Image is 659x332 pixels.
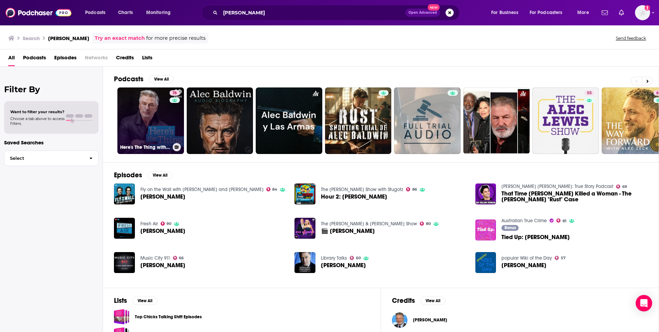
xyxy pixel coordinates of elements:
span: 76 [172,90,177,97]
span: Monitoring [146,8,171,17]
img: 🎬 Alec Baldwin [294,218,315,239]
span: Open Advanced [408,11,437,14]
svg: Add a profile image [645,5,650,11]
button: Show profile menu [635,5,650,20]
a: Music City 911 [140,255,170,261]
a: 90 [161,222,172,226]
h2: Podcasts [114,75,143,83]
a: Tied Up: Alec Baldwin [501,234,570,240]
a: Alec Baldwin [413,317,447,323]
span: for more precise results [146,34,206,42]
button: Select [4,151,99,166]
img: Alec Baldwin [114,218,135,239]
img: Tied Up: Alec Baldwin [475,220,496,240]
a: 84 [266,187,278,191]
span: 86 [412,188,417,191]
span: [PERSON_NAME] [140,262,185,268]
button: open menu [573,7,598,18]
a: Alec Baldwin [140,228,185,234]
span: Charts [118,8,133,17]
a: 69 [616,185,627,189]
span: 57 [561,257,566,260]
h2: Credits [392,296,415,305]
a: Australian True Crime [501,218,547,224]
a: Top Chicks Talking Shift Episodes [135,313,202,321]
a: Show notifications dropdown [599,7,611,19]
span: Tied Up: [PERSON_NAME] [501,234,570,240]
img: User Profile [635,5,650,20]
a: The Dan Le Batard Show with Stugotz [321,187,403,192]
a: 57 [555,256,566,260]
button: open menu [141,7,180,18]
input: Search podcasts, credits, & more... [220,7,405,18]
a: Podchaser - Follow, Share and Rate Podcasts [5,6,71,19]
span: 55 [587,90,592,97]
div: Open Intercom Messenger [636,295,652,311]
a: Alec Baldwin [114,252,135,273]
button: Send feedback [614,35,648,41]
a: 55 [532,87,599,154]
a: Top Chicks Talking Shift Episodes [114,309,129,324]
a: Lists [142,52,152,66]
a: Charts [114,7,137,18]
button: View All [132,297,157,305]
a: All [8,52,15,66]
button: open menu [486,7,527,18]
a: 80 [420,222,431,226]
img: Alec Baldwin [392,312,407,328]
div: Search podcasts, credits, & more... [208,5,466,21]
p: Saved Searches [4,139,99,146]
span: For Podcasters [530,8,563,17]
a: Hour 2: Alec Baldwin [321,194,387,200]
span: That Time [PERSON_NAME] Killed a Woman - The [PERSON_NAME] "Rust" Case [501,191,648,202]
button: View All [149,75,174,83]
a: 76 [170,90,180,96]
a: Alec Baldwin [140,194,185,200]
span: Logged in as lkrain [635,5,650,20]
img: Alec Baldwin [475,252,496,273]
a: Ray William Johnson: True Story Podcast [501,183,613,189]
a: Fly on the Wall with Dana Carvey and David Spade [140,187,264,192]
a: Alec Baldwin [294,252,315,273]
a: Credits [116,52,134,66]
a: Try an exact match [95,34,145,42]
h2: Lists [114,296,127,305]
span: 84 [272,188,277,191]
button: View All [148,171,172,179]
span: More [577,8,589,17]
button: open menu [80,7,114,18]
a: Alec Baldwin [501,262,546,268]
a: Alec Baldwin [114,183,135,204]
span: Hour 2: [PERSON_NAME] [321,194,387,200]
span: Podcasts [85,8,105,17]
a: Show notifications dropdown [616,7,627,19]
span: 80 [426,222,431,225]
a: That Time Alec Baldwin Killed a Woman - The Alec Baldwin "Rust" Case [501,191,648,202]
a: Alec Baldwin [140,262,185,268]
h2: Episodes [114,171,142,179]
a: Podcasts [23,52,46,66]
span: Choose a tab above to access filters. [10,116,65,126]
span: 60 [356,257,361,260]
a: 86 [406,187,417,191]
span: 69 [622,185,627,188]
span: Bonus [505,226,516,230]
img: That Time Alec Baldwin Killed a Woman - The Alec Baldwin "Rust" Case [475,183,496,204]
a: 81 [556,218,566,223]
a: PodcastsView All [114,75,174,83]
span: [PERSON_NAME] [321,262,366,268]
a: Hour 2: Alec Baldwin [294,183,315,204]
a: Episodes [54,52,77,66]
span: [PERSON_NAME] [140,228,185,234]
a: The Kyle & Jackie O Show [321,221,417,227]
a: Library Talks [321,255,347,261]
span: For Business [491,8,518,17]
span: [PERSON_NAME] [413,317,447,323]
button: View All [420,297,445,305]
